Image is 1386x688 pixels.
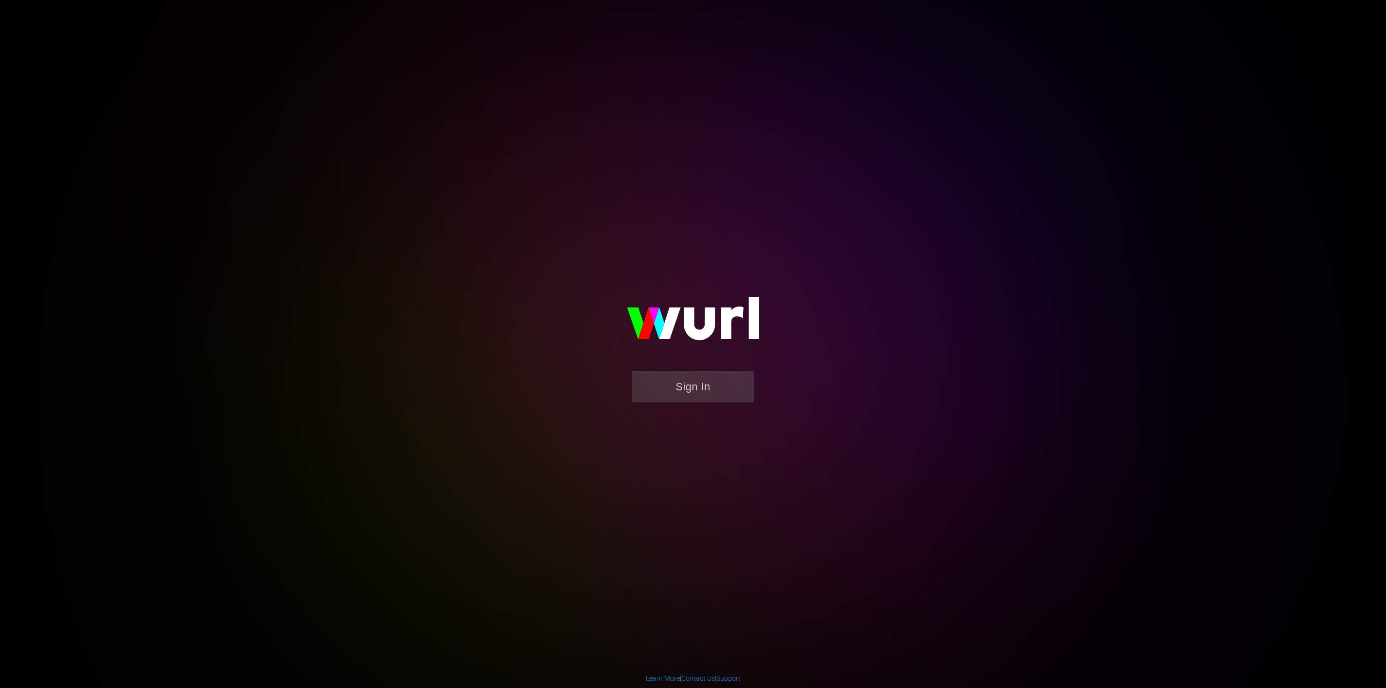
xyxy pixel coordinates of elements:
a: Support [716,674,741,682]
div: | | [646,673,741,683]
a: Contact Us [681,674,715,682]
button: Sign In [632,371,754,402]
a: Learn More [646,674,680,682]
img: wurl-logo-on-black-223613ac3d8ba8fe6dc639794a292ebdb59501304c7dfd60c99c58986ef67473.svg [596,276,790,370]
